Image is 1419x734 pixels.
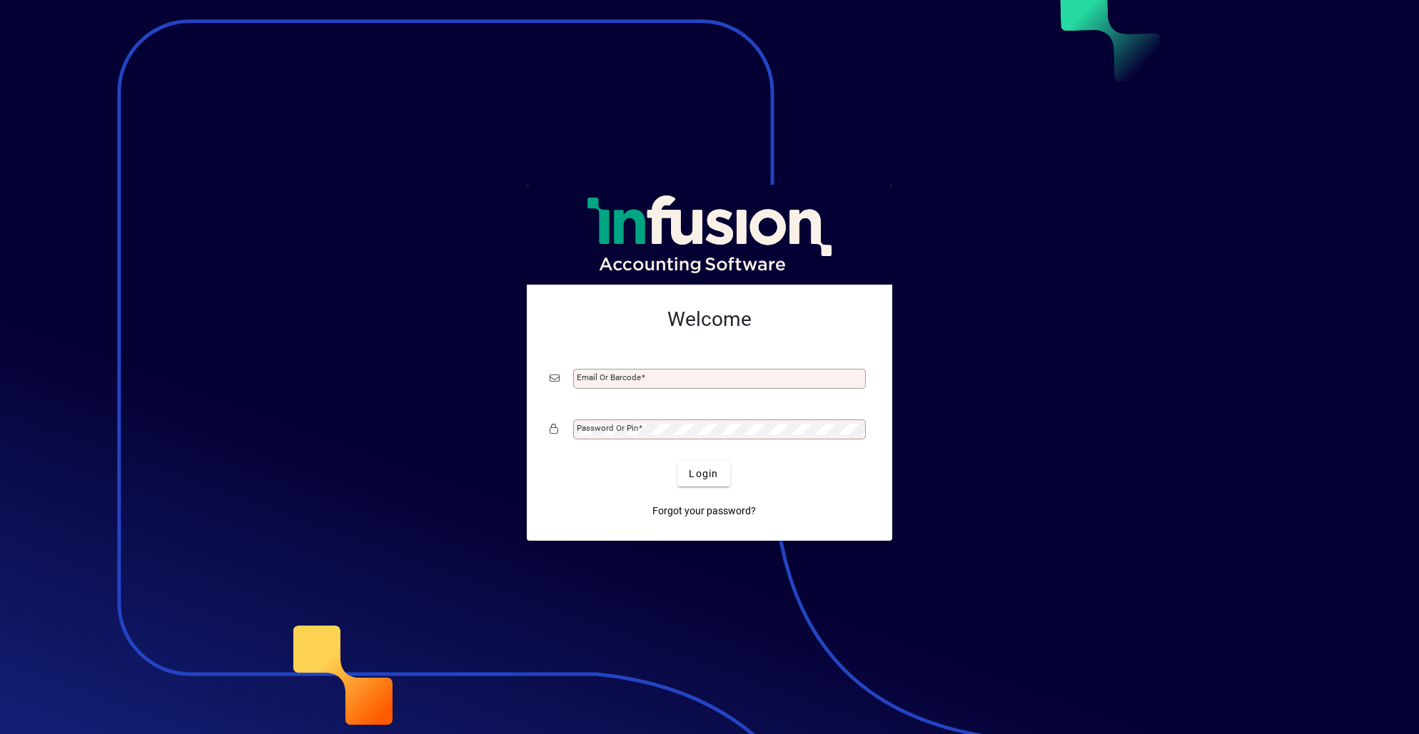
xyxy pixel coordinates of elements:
[577,423,638,433] mat-label: Password or Pin
[550,307,869,332] h2: Welcome
[689,467,718,481] span: Login
[647,498,762,524] a: Forgot your password?
[652,504,756,519] span: Forgot your password?
[577,372,641,382] mat-label: Email or Barcode
[677,461,729,486] button: Login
